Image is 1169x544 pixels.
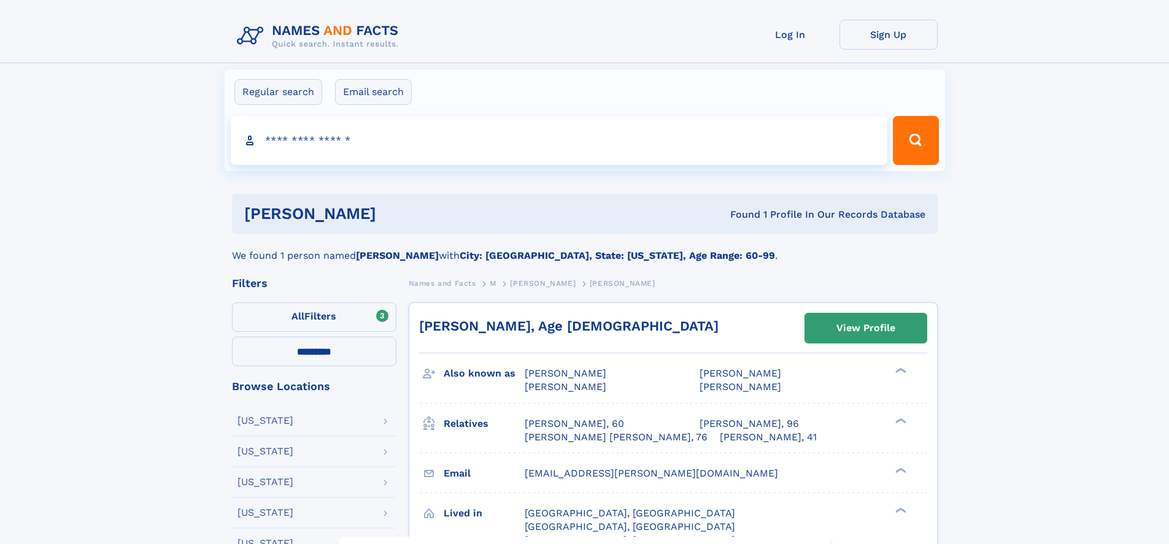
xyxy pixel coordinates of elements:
[244,206,554,221] h1: [PERSON_NAME]
[892,416,907,424] div: ❯
[444,463,525,484] h3: Email
[741,20,839,50] a: Log In
[234,79,322,105] label: Regular search
[525,431,708,444] a: [PERSON_NAME] [PERSON_NAME], 76
[237,416,293,426] div: [US_STATE]
[335,79,412,105] label: Email search
[490,275,496,291] a: M
[700,417,799,431] a: [PERSON_NAME], 96
[444,413,525,434] h3: Relatives
[356,250,439,261] b: [PERSON_NAME]
[232,278,396,289] div: Filters
[553,208,925,221] div: Found 1 Profile In Our Records Database
[237,477,293,487] div: [US_STATE]
[232,20,409,53] img: Logo Names and Facts
[525,381,606,393] span: [PERSON_NAME]
[892,466,907,474] div: ❯
[700,367,781,379] span: [PERSON_NAME]
[839,20,938,50] a: Sign Up
[409,275,476,291] a: Names and Facts
[525,467,778,479] span: [EMAIL_ADDRESS][PERSON_NAME][DOMAIN_NAME]
[291,310,304,322] span: All
[232,381,396,392] div: Browse Locations
[237,508,293,518] div: [US_STATE]
[444,363,525,384] h3: Also known as
[510,275,576,291] a: [PERSON_NAME]
[444,503,525,524] h3: Lived in
[232,234,938,263] div: We found 1 person named with .
[232,302,396,332] label: Filters
[590,279,655,288] span: [PERSON_NAME]
[892,506,907,514] div: ❯
[525,507,735,519] span: [GEOGRAPHIC_DATA], [GEOGRAPHIC_DATA]
[836,314,895,342] div: View Profile
[231,116,888,165] input: search input
[525,417,624,431] a: [PERSON_NAME], 60
[490,279,496,288] span: M
[460,250,775,261] b: City: [GEOGRAPHIC_DATA], State: [US_STATE], Age Range: 60-99
[720,431,817,444] a: [PERSON_NAME], 41
[237,446,293,456] div: [US_STATE]
[892,367,907,375] div: ❯
[805,313,927,343] a: View Profile
[700,381,781,393] span: [PERSON_NAME]
[419,318,719,334] a: [PERSON_NAME], Age [DEMOGRAPHIC_DATA]
[510,279,576,288] span: [PERSON_NAME]
[893,116,938,165] button: Search Button
[525,367,606,379] span: [PERSON_NAME]
[525,521,735,532] span: [GEOGRAPHIC_DATA], [GEOGRAPHIC_DATA]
